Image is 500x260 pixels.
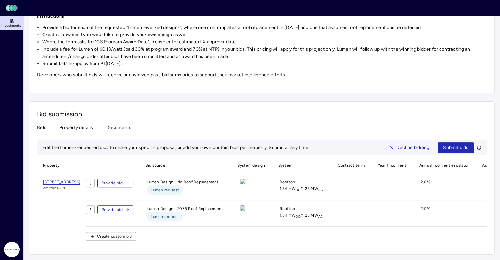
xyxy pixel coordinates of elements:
[42,46,487,60] li: Include a fee for Lumen of $0.13/watt (paid 30% at program award and 70% at NTP) in your bids. Th...
[102,180,123,186] span: Provide bid
[1,24,21,28] span: Investments
[333,179,368,195] div: —
[318,188,323,192] sub: AC
[97,179,133,187] button: Provide bid
[416,158,473,173] span: Annual roof rent escalator
[396,144,430,151] span: Decline bidding
[43,180,80,185] span: [STREET_ADDRESS]
[102,206,123,213] span: Provide bid
[280,205,295,212] span: Rooftop
[416,205,473,221] div: 2.0%
[141,205,228,221] div: Lumen Design - 2035 Roof Replacement
[86,232,136,241] button: Create custom bid
[42,38,487,46] li: Where the form asks for "CS Program Award Date", please enter estimated IX approval date.
[240,205,245,211] img: view
[97,205,133,214] button: Provide bid
[280,185,323,192] span: 1.54 MW / 1.25 MW
[42,60,487,67] li: Submit bids in-app by 5pm PT[DATE].
[233,158,269,173] span: System design
[151,213,179,220] span: Lumen request
[416,179,473,195] div: 2.0%
[141,179,228,195] div: Lumen Design - No Roof Replacement
[37,71,487,79] p: Developers who submit bids will receive anonymized post-bid summaries to support their market int...
[333,205,368,221] div: —
[318,214,323,219] sub: AC
[443,144,468,151] span: Submit bids
[374,205,410,221] div: —
[97,233,132,240] span: Create custom bid
[296,214,300,219] sub: DC
[280,212,323,219] span: 1.54 MW / 1.25 MW
[296,188,300,192] sub: DC
[240,179,245,184] img: view
[60,124,93,134] button: Property details
[37,124,46,134] button: Bids
[151,187,179,193] span: Lumen request
[274,158,328,173] span: System
[42,145,309,150] span: Edit the Lumen-requested bids to share your specific proposal, or add your own custom bids per pr...
[384,142,435,153] button: Decline bidding
[374,158,410,173] span: Year 1 roof rent
[43,185,80,191] span: Amazon DDP1
[37,13,64,19] strong: Instructions
[42,24,487,31] li: Provide a bid for each of the requested "Lumen levelized designs", where one contemplates a roof ...
[280,179,295,185] span: Rooftop
[4,242,20,257] img: Radial Power
[106,124,131,134] button: Documents
[37,158,86,173] span: Property
[374,179,410,195] div: —
[42,31,487,38] li: Create a new bid if you would like to provide your own design as well.
[141,158,228,173] span: Bid source
[438,142,474,153] button: Submit bids
[333,158,368,173] span: Contract term
[37,110,82,118] span: Bid submission
[43,179,80,185] a: [STREET_ADDRESS]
